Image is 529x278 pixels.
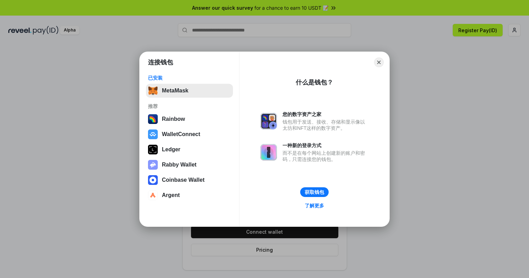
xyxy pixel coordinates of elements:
div: Rainbow [162,116,185,122]
a: 了解更多 [301,201,328,210]
div: Coinbase Wallet [162,177,205,183]
div: Rabby Wallet [162,162,197,168]
h1: 连接钱包 [148,58,173,66]
div: 什么是钱包？ [296,78,333,87]
img: svg+xml,%3Csvg%20xmlns%3D%22http%3A%2F%2Fwww.w3.org%2F2000%2Fsvg%22%20fill%3D%22none%22%20viewBox... [260,144,277,161]
button: Ledger [146,143,233,156]
div: Argent [162,192,180,198]
div: Ledger [162,146,180,153]
div: 您的数字资产之家 [283,111,368,117]
img: svg+xml,%3Csvg%20fill%3D%22none%22%20height%3D%2233%22%20viewBox%3D%220%200%2035%2033%22%20width%... [148,86,158,96]
div: MetaMask [162,88,188,94]
button: Argent [146,188,233,202]
img: svg+xml,%3Csvg%20width%3D%2228%22%20height%3D%2228%22%20viewBox%3D%220%200%2028%2028%22%20fill%3D... [148,175,158,185]
div: WalletConnect [162,131,200,137]
img: svg+xml,%3Csvg%20xmlns%3D%22http%3A%2F%2Fwww.w3.org%2F2000%2Fsvg%22%20width%3D%2228%22%20height%3... [148,145,158,154]
div: 钱包用于发送、接收、存储和显示像以太坊和NFT这样的数字资产。 [283,119,368,131]
button: WalletConnect [146,127,233,141]
button: Rabby Wallet [146,158,233,172]
img: svg+xml,%3Csvg%20width%3D%2228%22%20height%3D%2228%22%20viewBox%3D%220%200%2028%2028%22%20fill%3D... [148,190,158,200]
img: svg+xml,%3Csvg%20width%3D%2228%22%20height%3D%2228%22%20viewBox%3D%220%200%2028%2028%22%20fill%3D... [148,129,158,139]
img: svg+xml,%3Csvg%20width%3D%22120%22%20height%3D%22120%22%20viewBox%3D%220%200%20120%20120%22%20fil... [148,114,158,124]
button: 获取钱包 [300,187,329,197]
img: svg+xml,%3Csvg%20xmlns%3D%22http%3A%2F%2Fwww.w3.org%2F2000%2Fsvg%22%20fill%3D%22none%22%20viewBox... [260,113,277,129]
div: 已安装 [148,75,231,81]
button: Coinbase Wallet [146,173,233,187]
div: 一种新的登录方式 [283,142,368,149]
button: MetaMask [146,84,233,98]
button: Close [374,57,384,67]
div: 而不是在每个网站上创建新的账户和密码，只需连接您的钱包。 [283,150,368,162]
div: 推荐 [148,103,231,109]
div: 获取钱包 [305,189,324,195]
div: 了解更多 [305,203,324,209]
img: svg+xml,%3Csvg%20xmlns%3D%22http%3A%2F%2Fwww.w3.org%2F2000%2Fsvg%22%20fill%3D%22none%22%20viewBox... [148,160,158,170]
button: Rainbow [146,112,233,126]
